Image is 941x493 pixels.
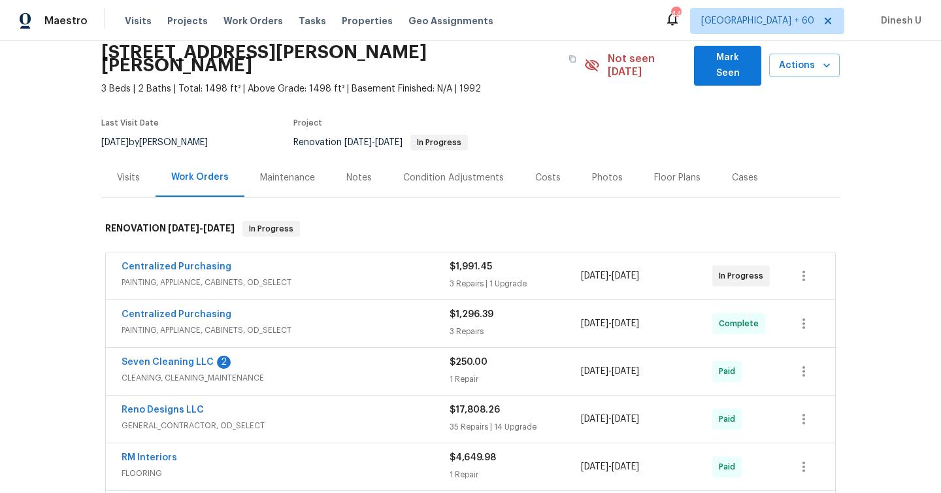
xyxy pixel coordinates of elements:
[122,371,450,384] span: CLEANING, CLEANING_MAINTENANCE
[342,14,393,27] span: Properties
[125,14,152,27] span: Visits
[612,319,639,328] span: [DATE]
[223,14,283,27] span: Work Orders
[203,224,235,233] span: [DATE]
[581,319,608,328] span: [DATE]
[101,46,561,72] h2: [STREET_ADDRESS][PERSON_NAME][PERSON_NAME]
[780,58,829,74] span: Actions
[217,356,231,369] div: 2
[612,462,639,471] span: [DATE]
[408,14,493,27] span: Geo Assignments
[344,138,372,147] span: [DATE]
[122,358,214,367] a: Seven Cleaning LLC
[612,271,639,280] span: [DATE]
[101,119,159,127] span: Last Visit Date
[244,222,299,235] span: In Progress
[44,14,88,27] span: Maestro
[168,224,199,233] span: [DATE]
[344,138,403,147] span: -
[701,14,814,27] span: [GEOGRAPHIC_DATA] + 60
[581,317,639,330] span: -
[122,405,204,415] a: Reno Designs LLC
[168,224,235,233] span: -
[122,467,450,480] span: FLOORING
[876,14,921,27] span: Dinesh U
[260,171,315,184] div: Maintenance
[612,415,639,424] span: [DATE]
[346,171,372,184] div: Notes
[167,14,208,27] span: Projects
[592,171,623,184] div: Photos
[105,221,235,237] h6: RENOVATION
[299,16,326,25] span: Tasks
[122,453,177,462] a: RM Interiors
[612,367,639,376] span: [DATE]
[412,139,467,146] span: In Progress
[671,8,680,21] div: 440
[450,325,581,338] div: 3 Repairs
[450,262,492,271] span: $1,991.45
[450,453,496,462] span: $4,649.98
[581,271,608,280] span: [DATE]
[450,468,581,481] div: 1 Repair
[581,460,639,473] span: -
[719,460,740,473] span: Paid
[375,138,403,147] span: [DATE]
[101,135,223,150] div: by [PERSON_NAME]
[769,54,840,78] button: Actions
[581,367,608,376] span: [DATE]
[581,269,639,282] span: -
[122,310,231,319] a: Centralized Purchasing
[101,138,129,147] span: [DATE]
[581,462,608,471] span: [DATE]
[293,138,468,147] span: Renovation
[608,52,687,78] span: Not seen [DATE]
[122,419,450,432] span: GENERAL_CONTRACTOR, OD_SELECT
[535,171,561,184] div: Costs
[171,171,229,184] div: Work Orders
[719,413,740,426] span: Paid
[122,276,450,289] span: PAINTING, APPLIANCE, CABINETS, OD_SELECT
[450,277,581,290] div: 3 Repairs | 1 Upgrade
[450,420,581,433] div: 35 Repairs | 14 Upgrade
[450,405,500,415] span: $17,808.26
[403,171,504,184] div: Condition Adjustments
[293,119,322,127] span: Project
[101,208,840,250] div: RENOVATION [DATE]-[DATE]In Progress
[719,317,764,330] span: Complete
[732,171,758,184] div: Cases
[581,365,639,378] span: -
[122,324,450,337] span: PAINTING, APPLIANCE, CABINETS, OD_SELECT
[581,413,639,426] span: -
[101,82,584,95] span: 3 Beds | 2 Baths | Total: 1498 ft² | Above Grade: 1498 ft² | Basement Finished: N/A | 1992
[122,262,231,271] a: Centralized Purchasing
[581,415,608,424] span: [DATE]
[719,365,740,378] span: Paid
[654,171,701,184] div: Floor Plans
[561,47,584,71] button: Copy Address
[450,310,493,319] span: $1,296.39
[450,358,487,367] span: $250.00
[704,50,751,82] span: Mark Seen
[450,373,581,386] div: 1 Repair
[117,171,140,184] div: Visits
[694,46,761,86] button: Mark Seen
[719,269,768,282] span: In Progress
